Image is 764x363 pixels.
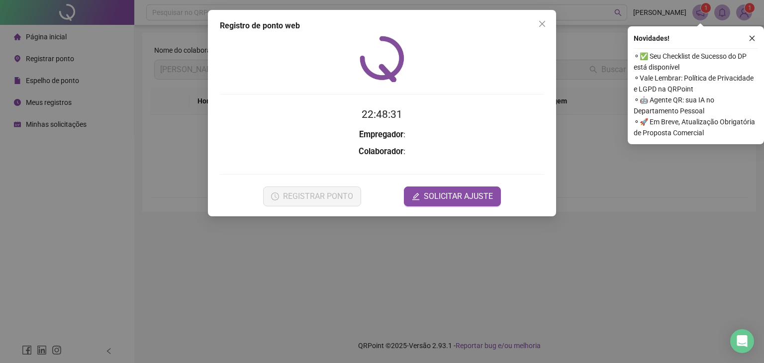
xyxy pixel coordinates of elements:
[730,329,754,353] div: Open Intercom Messenger
[634,33,669,44] span: Novidades !
[634,94,758,116] span: ⚬ 🤖 Agente QR: sua IA no Departamento Pessoal
[634,73,758,94] span: ⚬ Vale Lembrar: Política de Privacidade e LGPD na QRPoint
[424,190,493,202] span: SOLICITAR AJUSTE
[749,35,756,42] span: close
[220,145,544,158] h3: :
[263,186,361,206] button: REGISTRAR PONTO
[634,116,758,138] span: ⚬ 🚀 Em Breve, Atualização Obrigatória de Proposta Comercial
[220,20,544,32] div: Registro de ponto web
[634,51,758,73] span: ⚬ ✅ Seu Checklist de Sucesso do DP está disponível
[360,36,404,82] img: QRPoint
[538,20,546,28] span: close
[220,128,544,141] h3: :
[362,108,402,120] time: 22:48:31
[412,192,420,200] span: edit
[534,16,550,32] button: Close
[404,186,501,206] button: editSOLICITAR AJUSTE
[359,147,403,156] strong: Colaborador
[359,130,403,139] strong: Empregador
